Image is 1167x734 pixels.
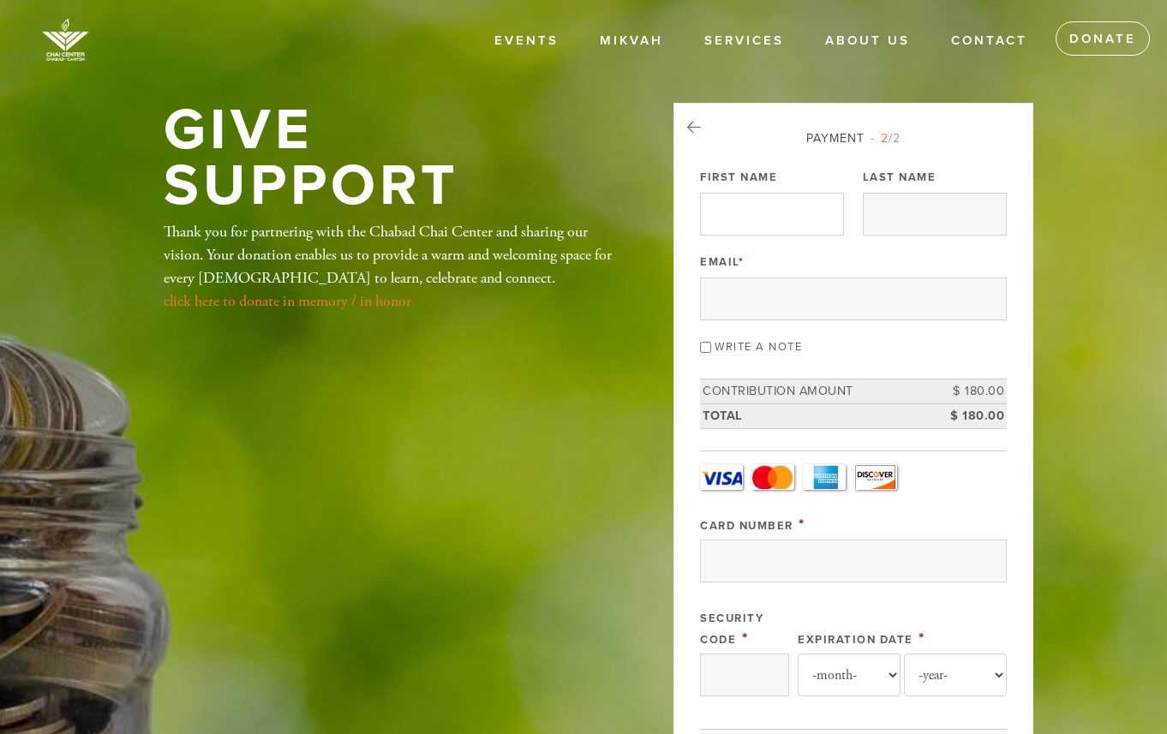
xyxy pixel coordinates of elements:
label: Expiration Date [798,633,913,647]
label: Last Name [863,170,937,185]
label: Card Number [700,519,793,533]
a: Discover [854,464,897,490]
a: Visa [700,464,743,490]
label: Email [700,254,744,270]
a: Services [691,25,797,57]
label: Write a note [715,340,802,354]
label: Security Code [700,612,763,647]
select: Expiration Date month [798,653,901,696]
span: /2 [871,131,901,146]
label: First Name [700,170,777,185]
td: Total [700,403,930,428]
a: Contact [938,25,1040,57]
a: Events [482,25,572,57]
a: click here to donate in memory / in honor [164,291,411,311]
a: Amex [803,464,846,490]
select: Expiration Date year [904,653,1007,696]
a: Mikvah [587,25,676,57]
span: This field is required. [739,255,745,269]
a: MasterCard [751,464,794,490]
span: This field is required. [742,629,749,647]
div: Payment [700,129,1007,147]
img: image%20%281%29.png [26,9,105,70]
td: $ 180.00 [930,379,1007,404]
div: Thank you for partnering with the Chabad Chai Center and sharing our vision. Your donation enable... [164,220,618,313]
a: Donate [1056,21,1150,56]
h1: Give Support [164,103,618,213]
span: 2 [881,131,889,146]
td: Contribution Amount [700,379,930,404]
span: This field is required. [919,629,925,647]
span: This field is required. [799,515,805,534]
td: $ 180.00 [930,403,1007,428]
a: About Us [812,25,923,57]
